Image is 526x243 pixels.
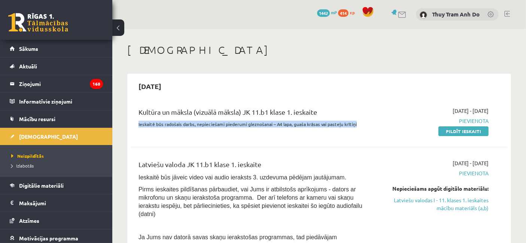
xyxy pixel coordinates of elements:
span: Sākums [19,45,38,52]
span: Neizpildītās [11,153,44,159]
a: Rīgas 1. Tālmācības vidusskola [8,13,68,32]
div: Latviešu valoda JK 11.b1 klase 1. ieskaite [139,159,368,173]
span: Ieskaitē būs jāveic video vai audio ieraksts 3. uzdevuma pēdējam jautājumam. [139,174,346,181]
legend: Ziņojumi [19,75,103,92]
legend: Informatīvie ziņojumi [19,93,103,110]
a: Maksājumi [10,194,103,212]
a: Digitālie materiāli [10,177,103,194]
span: Izlabotās [11,163,34,169]
img: Thuy Tram Anh Do [420,11,427,19]
span: Atzīmes [19,217,39,224]
a: Ziņojumi168 [10,75,103,92]
a: 414 xp [338,9,358,15]
span: 1442 [317,9,330,17]
span: Digitālie materiāli [19,182,64,189]
span: Pirms ieskaites pildīšanas pārbaudiet, vai Jums ir atbilstošs aprīkojums - dators ar mikrofonu un... [139,186,362,217]
div: Nepieciešams apgūt digitālo materiālu: [379,185,489,193]
span: Mācību resursi [19,116,55,122]
h1: [DEMOGRAPHIC_DATA] [127,44,511,56]
a: Aktuāli [10,58,103,75]
a: 1442 mP [317,9,337,15]
a: [DEMOGRAPHIC_DATA] [10,128,103,145]
a: Latviešu valodas I - 11. klases 1. ieskaites mācību materiāls (a,b) [379,196,489,212]
i: 168 [90,79,103,89]
h2: [DATE] [131,77,169,95]
a: Sākums [10,40,103,57]
span: xp [350,9,355,15]
a: Atzīmes [10,212,103,229]
a: Neizpildītās [11,153,105,159]
span: Pievienota [379,169,489,177]
p: Ieskaitē būs radošais darbs, nepieciešami piederumi gleznošanai – A4 lapa, guaša krāsas vai paste... [139,121,368,127]
span: [DATE] - [DATE] [453,159,489,167]
a: Izlabotās [11,162,105,169]
a: Thuy Tram Anh Do [432,10,480,18]
span: 414 [338,9,349,17]
legend: Maksājumi [19,194,103,212]
a: Informatīvie ziņojumi [10,93,103,110]
span: [DEMOGRAPHIC_DATA] [19,133,78,140]
a: Mācību resursi [10,110,103,127]
span: mP [331,9,337,15]
span: Pievienota [379,117,489,125]
a: Pildīt ieskaiti [438,126,489,136]
span: Aktuāli [19,63,37,70]
span: [DATE] - [DATE] [453,107,489,115]
div: Kultūra un māksla (vizuālā māksla) JK 11.b1 klase 1. ieskaite [139,107,368,121]
span: Motivācijas programma [19,235,78,242]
